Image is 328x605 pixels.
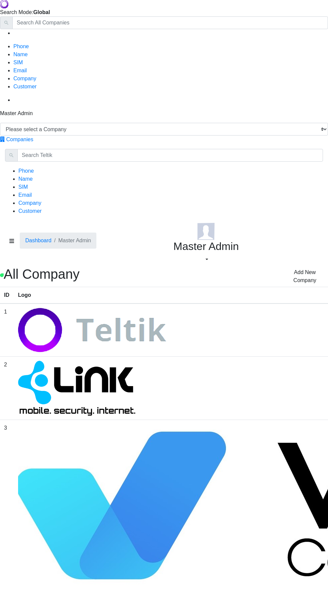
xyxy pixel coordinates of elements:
[18,361,135,416] img: My Link Mobile
[173,240,239,253] h2: Master Admin
[169,221,243,266] button: Master Admin
[13,68,27,73] a: Email
[13,76,36,81] a: Company
[33,9,50,15] strong: Global
[17,149,323,162] input: Search Teltik
[13,44,29,49] a: Phone
[6,137,33,142] span: Companies
[282,266,328,287] a: Add New Company
[18,176,33,182] a: Name
[13,52,28,57] a: Name
[18,168,34,174] a: Phone
[18,184,28,190] a: SIM
[18,308,166,352] img: Teltik Production
[13,60,23,65] a: SIM
[52,237,91,245] li: Master Admin
[25,238,51,243] a: Dashboard
[5,233,159,254] nav: breadcrumb
[18,192,32,198] a: Email
[12,16,328,29] input: Search All Companies
[18,200,41,206] a: Company
[13,84,36,89] a: Customer
[18,208,42,214] a: Customer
